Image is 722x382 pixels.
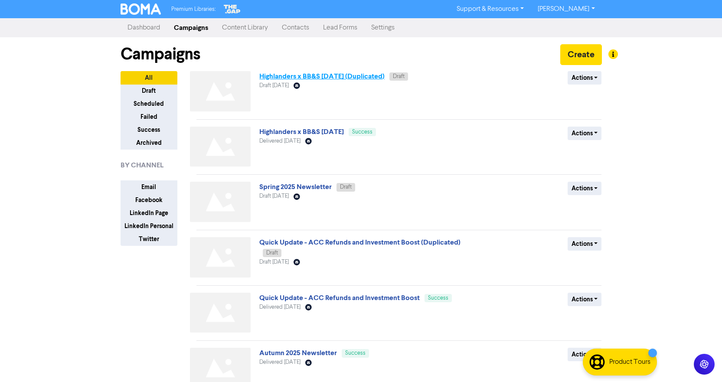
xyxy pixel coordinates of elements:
[428,295,448,301] span: Success
[190,182,251,222] img: Not found
[568,237,602,251] button: Actions
[121,232,177,246] button: Twitter
[222,3,242,15] img: The Gap
[259,238,461,247] a: Quick Update - ACC Refunds and Investment Boost (Duplicated)
[121,206,177,220] button: LinkedIn Page
[121,160,163,170] span: BY CHANNEL
[259,259,289,265] span: Draft [DATE]
[259,349,337,357] a: Autumn 2025 Newsletter
[190,293,251,333] img: Not found
[316,19,364,36] a: Lead Forms
[568,348,602,361] button: Actions
[266,250,278,256] span: Draft
[560,44,602,65] button: Create
[568,71,602,85] button: Actions
[121,110,177,124] button: Failed
[121,19,167,36] a: Dashboard
[568,182,602,195] button: Actions
[121,84,177,98] button: Draft
[121,123,177,137] button: Success
[259,183,332,191] a: Spring 2025 Newsletter
[531,2,601,16] a: [PERSON_NAME]
[171,7,216,12] span: Premium Libraries:
[259,359,301,365] span: Delivered [DATE]
[259,193,289,199] span: Draft [DATE]
[121,3,161,15] img: BOMA Logo
[275,19,316,36] a: Contacts
[121,193,177,207] button: Facebook
[259,138,301,144] span: Delivered [DATE]
[190,71,251,111] img: Not found
[259,72,385,81] a: Highlanders x BB&S [DATE] (Duplicated)
[450,2,531,16] a: Support & Resources
[259,294,420,302] a: Quick Update - ACC Refunds and Investment Boost
[259,304,301,310] span: Delivered [DATE]
[393,74,405,79] span: Draft
[568,293,602,306] button: Actions
[679,340,722,382] iframe: Chat Widget
[568,127,602,140] button: Actions
[259,83,289,88] span: Draft [DATE]
[121,97,177,111] button: Scheduled
[190,237,251,278] img: Not found
[345,350,366,356] span: Success
[121,44,200,64] h1: Campaigns
[121,136,177,150] button: Archived
[215,19,275,36] a: Content Library
[121,180,177,194] button: Email
[340,184,352,190] span: Draft
[364,19,402,36] a: Settings
[121,71,177,85] button: All
[190,127,251,167] img: Not found
[167,19,215,36] a: Campaigns
[259,127,344,136] a: Highlanders x BB&S [DATE]
[121,219,177,233] button: LinkedIn Personal
[352,129,372,135] span: Success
